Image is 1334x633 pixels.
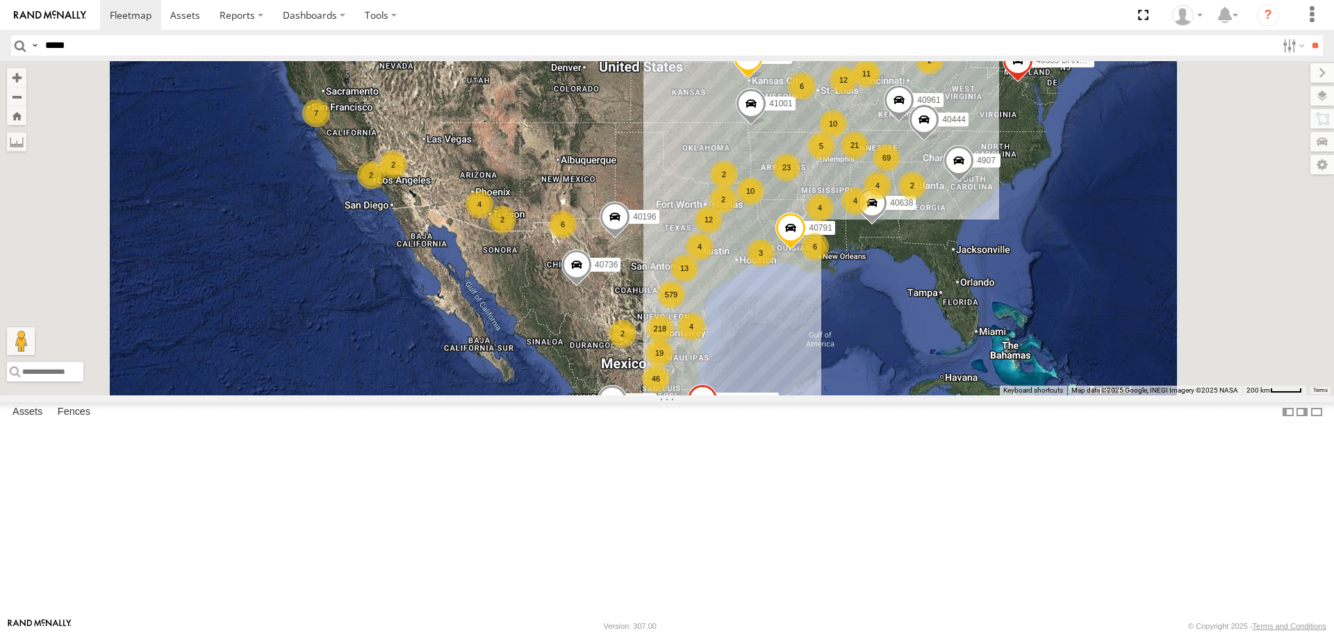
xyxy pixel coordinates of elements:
div: 6 [549,211,577,238]
div: 12 [830,66,857,94]
div: 2 [709,186,737,213]
a: Terms and Conditions [1253,622,1326,630]
div: 10 [819,110,847,138]
div: 2 [898,172,926,199]
label: Search Filter Options [1277,35,1307,56]
div: 21 [841,131,868,159]
div: 4 [841,187,869,215]
label: Assets [6,403,49,422]
div: 12 [695,206,723,233]
div: Version: 307.00 [604,622,657,630]
span: 40335 DAÑADO [1036,56,1097,66]
label: Hide Summary Table [1310,402,1324,422]
button: Keyboard shortcuts [1003,386,1063,395]
div: 2 [357,161,385,189]
div: 19 [645,339,673,367]
a: Visit our Website [8,619,72,633]
span: 4907 [977,156,996,165]
div: 3 [747,239,775,267]
div: 2 [916,47,944,74]
label: Map Settings [1310,155,1334,174]
span: 40961 [917,95,940,105]
div: 4 [806,194,834,222]
div: 69 [873,144,900,172]
label: Dock Summary Table to the Left [1281,402,1295,422]
div: Aurora Salinas [1167,5,1208,26]
i: ? [1257,4,1279,26]
span: Map data ©2025 Google, INEGI Imagery ©2025 NASA [1071,386,1238,394]
span: 40736 [595,261,618,270]
button: Zoom out [7,87,26,106]
span: 41001 [769,99,792,109]
div: 4 [864,172,891,199]
div: 23 [773,154,800,181]
span: 42313 PERDIDO [720,395,784,404]
span: 40791 [809,224,832,233]
div: 13 [670,254,698,282]
div: 5 [807,132,835,160]
label: Fences [51,403,97,422]
div: 579 [657,281,685,309]
div: 10 [736,177,764,205]
div: 4 [466,190,493,218]
div: 2 [609,320,636,347]
div: 11 [853,60,880,88]
div: 46 [642,365,670,393]
button: Drag Pegman onto the map to open Street View [7,327,35,355]
div: 7 [302,99,330,127]
div: 218 [646,315,674,343]
label: Dock Summary Table to the Right [1295,402,1309,422]
button: Zoom Home [7,106,26,125]
a: Terms (opens in new tab) [1313,387,1328,393]
div: 2 [379,151,407,179]
button: Map Scale: 200 km per 42 pixels [1242,386,1306,395]
span: 40638 [890,199,913,208]
span: 200 km [1246,386,1270,394]
div: 2 [488,206,516,233]
img: rand-logo.svg [14,10,86,20]
div: 6 [801,233,829,261]
div: 2 [710,161,738,188]
span: 40196 [633,213,656,222]
div: © Copyright 2025 - [1188,622,1326,630]
div: 4 [686,233,714,261]
div: 6 [788,72,816,100]
label: Measure [7,132,26,151]
span: 40444 [942,115,965,125]
div: 4 [677,313,705,340]
button: Zoom in [7,68,26,87]
label: Search Query [29,35,40,56]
